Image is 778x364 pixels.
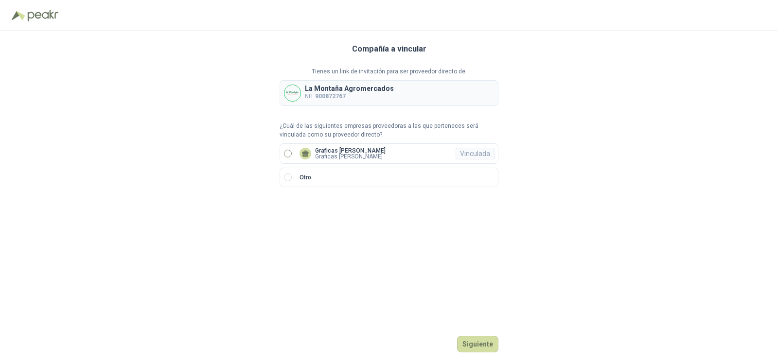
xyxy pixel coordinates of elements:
[300,173,311,182] p: Otro
[27,10,58,21] img: Peakr
[280,121,498,140] p: ¿Cuál de las siguientes empresas proveedoras a las que perteneces será vinculada como su proveedo...
[284,85,301,101] img: Company Logo
[457,336,498,352] button: Siguiente
[305,92,394,101] p: NIT
[352,43,426,55] h3: Compañía a vincular
[12,11,25,20] img: Logo
[315,154,386,159] p: Graficas [PERSON_NAME]
[315,93,346,100] b: 900872767
[456,148,495,159] div: Vinculada
[280,67,498,76] p: Tienes un link de invitación para ser proveedor directo de:
[315,148,386,154] p: Graficas [PERSON_NAME]
[305,85,394,92] p: La Montaña Agromercados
